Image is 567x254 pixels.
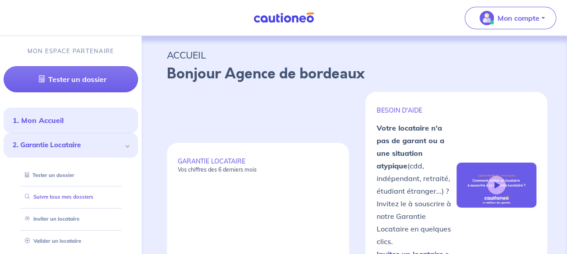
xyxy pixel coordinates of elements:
span: 2. Garantie Locataire [13,140,122,150]
p: MON ESPACE PARTENAIRE [28,47,115,55]
a: Valider un locataire [21,238,81,244]
img: Cautioneo [250,12,318,23]
strong: Votre locataire n'a pas de garant ou a une situation atypique [376,123,444,170]
em: Vos chiffres des 6 derniers mois [178,166,257,173]
img: video-gli-new-none.jpg [456,163,536,208]
div: 2. Garantie Locataire [4,133,138,158]
p: BESOIN D'AIDE [376,106,456,114]
a: Suivre tous mes dossiers [21,194,93,200]
img: illu_account_valid_menu.svg [479,11,494,25]
div: Suivre tous mes dossiers [14,190,127,204]
p: Bonjour Agence de bordeaux [167,63,542,85]
a: Inviter un locataire [21,216,79,222]
div: 1. Mon Accueil [4,111,138,129]
button: illu_account_valid_menu.svgMon compte [465,7,556,29]
a: Tester un dossier [4,66,138,92]
a: 1. Mon Accueil [13,116,64,125]
p: Mon compte [498,13,539,23]
div: Inviter un locataire [14,212,127,227]
p: ACCUEIL [167,47,542,63]
p: GARANTIE LOCATAIRE [178,157,338,173]
div: Tester un dossier [14,168,127,183]
a: Tester un dossier [21,172,74,178]
div: Valider un locataire [14,234,127,249]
